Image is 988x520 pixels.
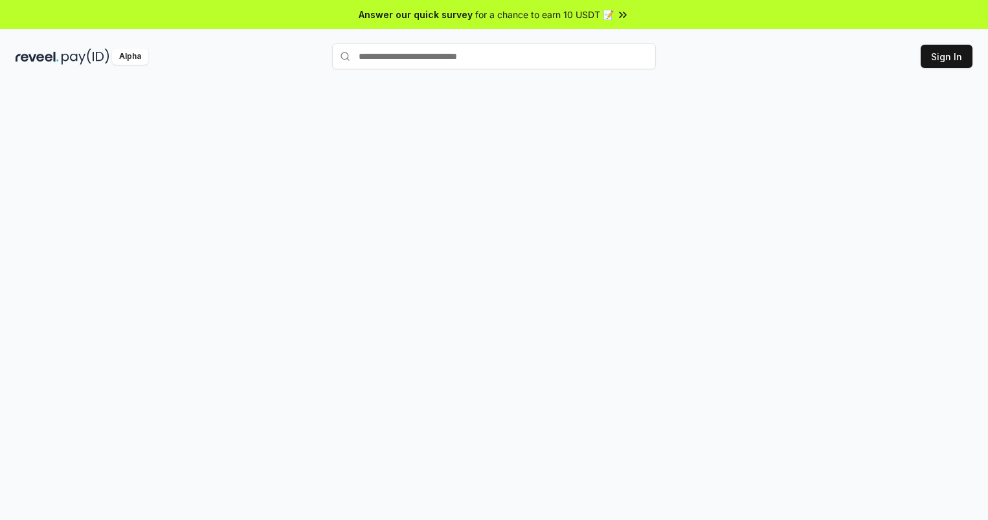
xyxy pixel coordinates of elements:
button: Sign In [921,45,972,68]
span: Answer our quick survey [359,8,473,21]
img: reveel_dark [16,49,59,65]
img: pay_id [62,49,109,65]
span: for a chance to earn 10 USDT 📝 [475,8,614,21]
div: Alpha [112,49,148,65]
